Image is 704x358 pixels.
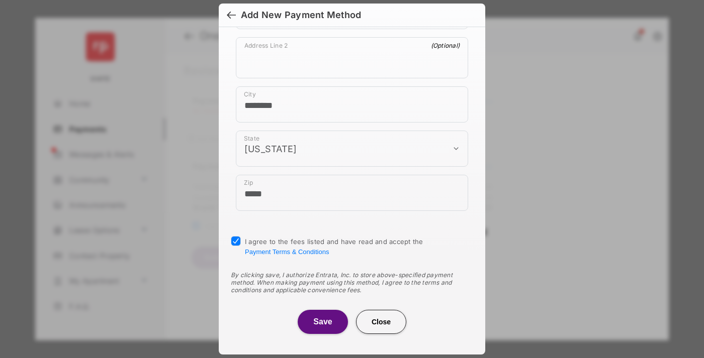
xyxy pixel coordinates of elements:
button: Save [298,310,348,334]
button: I agree to the fees listed and have read and accept the [245,248,329,256]
div: payment_method_screening[postal_addresses][postalCode] [236,175,468,211]
button: Close [356,310,406,334]
div: payment_method_screening[postal_addresses][addressLine2] [236,37,468,78]
span: I agree to the fees listed and have read and accept the [245,237,423,256]
div: payment_method_screening[postal_addresses][locality] [236,86,468,123]
div: By clicking save, I authorize Entrata, Inc. to store above-specified payment method. When making ... [231,271,473,294]
div: Add New Payment Method [241,10,361,21]
div: payment_method_screening[postal_addresses][administrativeArea] [236,131,468,167]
